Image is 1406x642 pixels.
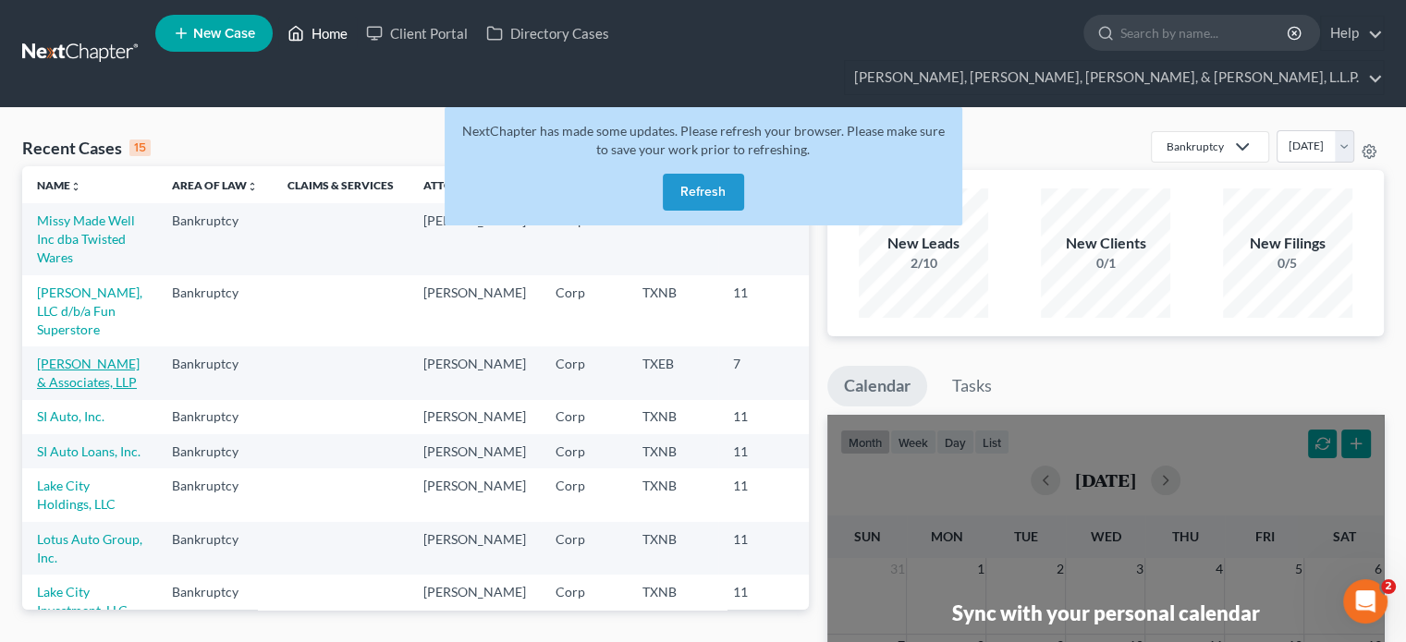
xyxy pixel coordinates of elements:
div: New Filings [1223,233,1352,254]
td: Corp [541,468,628,521]
a: Lake City Holdings, LLC [37,478,116,512]
td: [PERSON_NAME] [409,400,541,434]
a: Home [278,17,357,50]
a: Area of Lawunfold_more [172,178,258,192]
td: 11 [718,468,811,521]
a: Tasks [935,366,1009,406]
td: Bankruptcy [157,434,273,468]
td: TXNB [628,275,718,346]
a: Nameunfold_more [37,178,81,192]
td: Corp [541,275,628,346]
div: 15 [129,139,151,156]
td: [PERSON_NAME] [409,346,541,399]
td: TXNB [628,468,718,521]
a: Attorneyunfold_more [423,178,494,192]
a: [PERSON_NAME] & Associates, LLP [37,356,140,390]
td: [PERSON_NAME] [409,434,541,468]
a: Calendar [827,366,927,406]
a: Help [1321,17,1383,50]
div: 0/5 [1223,254,1352,273]
td: Bankruptcy [157,400,273,434]
td: [PERSON_NAME] [409,203,541,274]
a: Missy Made Well Inc dba Twisted Wares [37,212,135,265]
div: 0/1 [1041,254,1170,273]
td: [PERSON_NAME] [409,575,541,627]
td: Corp [541,400,628,434]
a: [PERSON_NAME], LLC d/b/a Fun Superstore [37,285,142,337]
div: New Leads [859,233,988,254]
td: [PERSON_NAME] [409,468,541,521]
span: 2 [1381,579,1396,594]
td: TXNB [628,522,718,575]
td: 11 [718,575,811,627]
a: Lake City Investment, LLC [37,584,128,618]
i: unfold_more [247,181,258,192]
i: unfold_more [70,181,81,192]
td: TXNB [628,434,718,468]
td: 7 [718,346,811,399]
td: Bankruptcy [157,468,273,521]
td: Corp [541,522,628,575]
div: Sync with your personal calendar [951,599,1259,627]
td: 11 [718,275,811,346]
td: 11 [718,522,811,575]
span: New Case [193,27,255,41]
div: Recent Cases [22,137,151,159]
td: [PERSON_NAME] [409,275,541,346]
td: 11 [718,400,811,434]
td: Corp [541,346,628,399]
td: TXNB [628,575,718,627]
div: 2/10 [859,254,988,273]
th: Claims & Services [273,166,409,203]
a: [PERSON_NAME], [PERSON_NAME], [PERSON_NAME], & [PERSON_NAME], L.L.P. [845,61,1383,94]
a: Client Portal [357,17,477,50]
td: TXNB [628,400,718,434]
input: Search by name... [1120,16,1290,50]
div: New Clients [1041,233,1170,254]
td: [PERSON_NAME] [409,522,541,575]
td: Bankruptcy [157,346,273,399]
td: Corp [541,434,628,468]
td: Bankruptcy [157,522,273,575]
span: NextChapter has made some updates. Please refresh your browser. Please make sure to save your wor... [462,123,945,157]
a: SI Auto, Inc. [37,408,104,424]
div: Bankruptcy [1167,139,1224,154]
a: SI Auto Loans, Inc. [37,443,141,459]
td: 11 [718,434,811,468]
td: Corp [541,575,628,627]
td: TXEB [628,346,718,399]
td: Bankruptcy [157,575,273,627]
button: Refresh [663,174,744,211]
td: Bankruptcy [157,203,273,274]
a: Lotus Auto Group, Inc. [37,531,142,565]
a: Directory Cases [477,17,618,50]
iframe: Intercom live chat [1343,579,1388,624]
td: Bankruptcy [157,275,273,346]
